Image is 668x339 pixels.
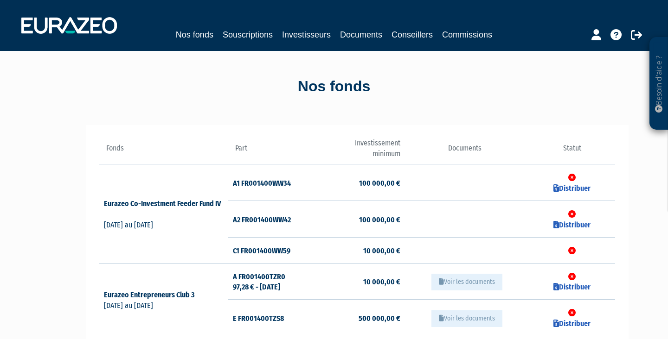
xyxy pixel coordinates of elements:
p: Besoin d'aide ? [654,42,664,126]
a: Eurazeo Entrepreneurs Club 3 [104,290,203,299]
td: 100 000,00 € [314,164,400,201]
th: Fonds [99,138,228,164]
a: Distribuer [553,184,591,193]
img: 1732889491-logotype_eurazeo_blanc_rvb.png [21,17,117,34]
td: A2 FR001400WW42 [228,201,314,238]
td: E FR001400TZS8 [228,300,314,336]
td: A1 FR001400WW34 [228,164,314,201]
span: [DATE] au [DATE] [104,301,153,310]
td: A FR001400TZR0 97,28 € - [DATE] [228,263,314,300]
th: Investissement minimum [314,138,400,164]
a: Eurazeo Co-Investment Feeder Fund IV [104,199,221,219]
td: 100 000,00 € [314,201,400,238]
div: Nos fonds [70,76,598,97]
a: Distribuer [553,319,591,328]
a: Distribuer [553,282,591,291]
a: Conseillers [392,28,433,41]
button: Voir les documents [431,310,502,327]
span: [DATE] au [DATE] [104,220,153,229]
td: C1 FR001400WW59 [228,237,314,263]
a: Nos fonds [176,28,213,41]
th: Documents [400,138,529,164]
a: Documents [340,28,382,41]
button: Voir les documents [431,274,502,290]
a: Commissions [442,28,492,41]
td: 10 000,00 € [314,237,400,263]
th: Statut [529,138,615,164]
a: Distribuer [553,220,591,229]
td: 500 000,00 € [314,300,400,336]
a: Souscriptions [223,28,273,41]
a: Investisseurs [282,28,331,41]
th: Part [228,138,314,164]
td: 10 000,00 € [314,263,400,300]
